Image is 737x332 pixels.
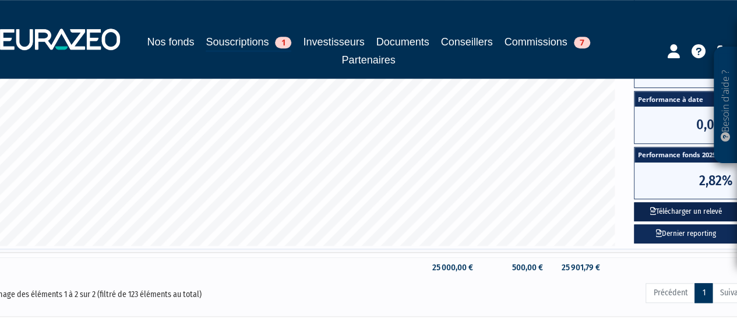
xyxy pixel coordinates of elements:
[418,257,479,278] td: 25 000,00 €
[505,34,590,50] a: Commissions7
[206,34,291,52] a: Souscriptions1
[634,147,737,163] span: Performance fonds 2025
[549,257,606,278] td: 25 901,79 €
[147,34,194,50] a: Nos fonds
[634,163,737,199] span: 2,82%
[694,283,713,303] a: 1
[441,34,493,50] a: Conseillers
[574,37,590,48] span: 7
[634,91,737,107] span: Performance à date
[719,53,732,158] p: Besoin d'aide ?
[479,257,549,278] td: 500,00 €
[376,34,429,50] a: Documents
[303,34,364,50] a: Investisseurs
[341,52,395,68] a: Partenaires
[275,37,291,48] span: 1
[634,107,737,143] span: 0,00%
